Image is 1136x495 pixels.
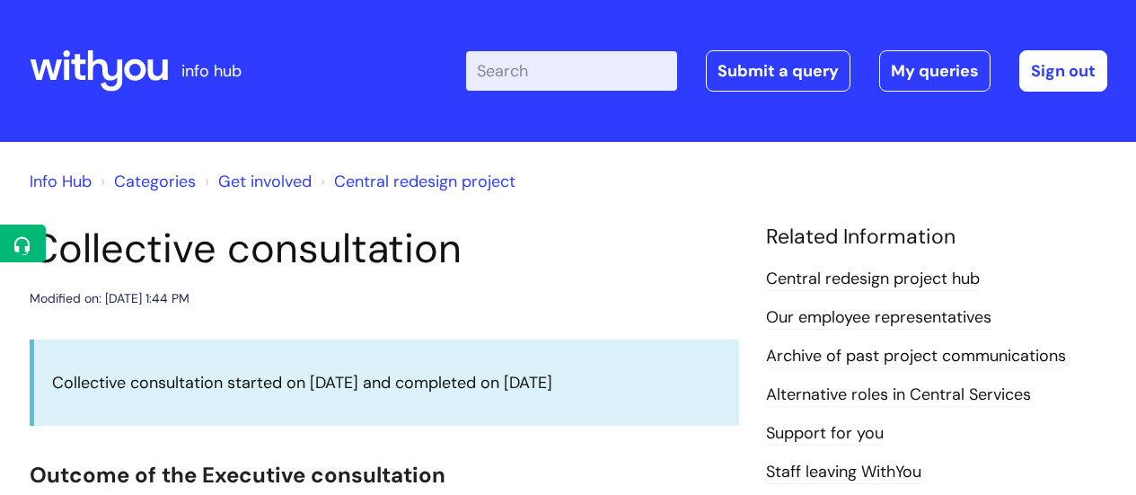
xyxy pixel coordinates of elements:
[466,50,1107,92] div: | -
[766,268,980,291] a: Central redesign project hub
[766,225,1107,250] h4: Related Information
[466,51,677,91] input: Search
[181,57,242,85] p: info hub
[200,167,312,196] li: Get involved
[114,171,196,192] a: Categories
[766,384,1031,407] a: Alternative roles in Central Services
[766,422,884,446] a: Support for you
[30,461,445,489] span: Outcome of the Executive consultation
[334,171,515,192] a: Central redesign project
[879,50,991,92] a: My queries
[218,171,312,192] a: Get involved
[30,171,92,192] a: Info Hub
[766,345,1066,368] a: Archive of past project communications
[52,368,721,397] p: Collective consultation started on [DATE] and completed on [DATE]
[706,50,850,92] a: Submit a query
[766,306,991,330] a: Our employee representatives
[96,167,196,196] li: Solution home
[316,167,515,196] li: Central redesign project
[30,225,739,273] h1: Collective consultation
[766,461,921,484] a: Staff leaving WithYou
[1019,50,1107,92] a: Sign out
[30,287,189,310] div: Modified on: [DATE] 1:44 PM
